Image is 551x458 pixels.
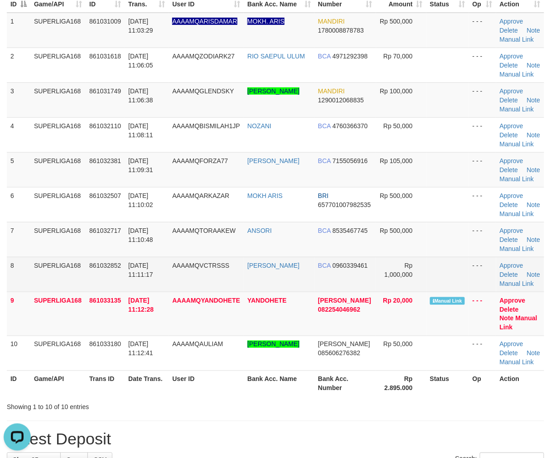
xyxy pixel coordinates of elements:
[318,341,370,348] span: [PERSON_NAME]
[500,315,514,322] a: Note
[376,371,426,396] th: Rp 2.895.000
[469,336,496,371] td: - - -
[247,341,300,348] a: [PERSON_NAME]
[247,192,283,199] a: MOKH ARIS
[500,262,523,269] a: Approve
[380,157,412,164] span: Rp 105,000
[30,222,86,257] td: SUPERLIGA168
[496,371,544,396] th: Action
[125,371,169,396] th: Date Trans.
[500,192,523,199] a: Approve
[172,18,237,25] span: Nama rekening ada tanda titik/strip, harap diedit
[469,117,496,152] td: - - -
[89,87,121,95] span: 861031749
[89,18,121,25] span: 861031009
[7,13,30,48] td: 1
[500,236,518,243] a: Delete
[527,62,541,69] a: Note
[89,297,121,304] span: 861033135
[30,371,86,396] th: Game/API
[247,157,300,164] a: [PERSON_NAME]
[469,292,496,336] td: - - -
[172,122,240,130] span: AAAAMQBISMILAH1JP
[7,117,30,152] td: 4
[128,122,153,139] span: [DATE] 11:08:11
[30,336,86,371] td: SUPERLIGA168
[86,371,125,396] th: Trans ID
[89,227,121,234] span: 861032717
[247,18,285,25] a: MOKH. ARIS
[318,262,331,269] span: BCA
[469,152,496,187] td: - - -
[500,350,518,357] a: Delete
[333,227,368,234] span: Copy 8535467745 to clipboard
[333,122,368,130] span: Copy 4760366370 to clipboard
[128,192,153,208] span: [DATE] 11:10:02
[30,13,86,48] td: SUPERLIGA168
[172,87,234,95] span: AAAAMQGLENDSKY
[500,227,523,234] a: Approve
[30,48,86,82] td: SUPERLIGA168
[89,53,121,60] span: 861031618
[89,157,121,164] span: 861032381
[383,53,413,60] span: Rp 70,000
[318,350,360,357] span: Copy 085606276382 to clipboard
[247,53,305,60] a: RIO SAEPUL ULUM
[7,257,30,292] td: 8
[500,359,534,366] a: Manual Link
[128,18,153,34] span: [DATE] 11:03:29
[7,152,30,187] td: 5
[30,117,86,152] td: SUPERLIGA168
[426,371,469,396] th: Status
[527,271,541,278] a: Note
[7,371,30,396] th: ID
[333,262,368,269] span: Copy 0960339461 to clipboard
[172,262,229,269] span: AAAAMQVCTRSSS
[172,53,235,60] span: AAAAMQZODIARK27
[380,192,412,199] span: Rp 500,000
[469,371,496,396] th: Op
[500,306,519,313] a: Delete
[500,175,534,183] a: Manual Link
[383,122,413,130] span: Rp 50,000
[500,315,537,331] a: Manual Link
[318,192,329,199] span: BRI
[172,227,236,234] span: AAAAMQTORAAKEW
[500,36,534,43] a: Manual Link
[500,122,523,130] a: Approve
[500,87,523,95] a: Approve
[527,27,541,34] a: Note
[527,350,541,357] a: Note
[318,96,364,104] span: Copy 1290012068835 to clipboard
[7,336,30,371] td: 10
[500,18,523,25] a: Approve
[500,166,518,174] a: Delete
[30,257,86,292] td: SUPERLIGA168
[89,192,121,199] span: 861032507
[527,201,541,208] a: Note
[128,341,153,357] span: [DATE] 11:12:41
[89,122,121,130] span: 861032110
[527,166,541,174] a: Note
[469,222,496,257] td: - - -
[469,257,496,292] td: - - -
[500,131,518,139] a: Delete
[500,280,534,287] a: Manual Link
[128,87,153,104] span: [DATE] 11:06:38
[500,71,534,78] a: Manual Link
[318,87,345,95] span: MANDIRI
[30,82,86,117] td: SUPERLIGA168
[318,297,371,304] span: [PERSON_NAME]
[7,222,30,257] td: 7
[30,152,86,187] td: SUPERLIGA168
[30,187,86,222] td: SUPERLIGA168
[383,341,413,348] span: Rp 50,000
[247,122,271,130] a: NOZANI
[172,192,229,199] span: AAAAMQARKAZAR
[7,82,30,117] td: 3
[318,18,345,25] span: MANDIRI
[314,371,376,396] th: Bank Acc. Number
[500,210,534,217] a: Manual Link
[247,87,300,95] a: [PERSON_NAME]
[128,157,153,174] span: [DATE] 11:09:31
